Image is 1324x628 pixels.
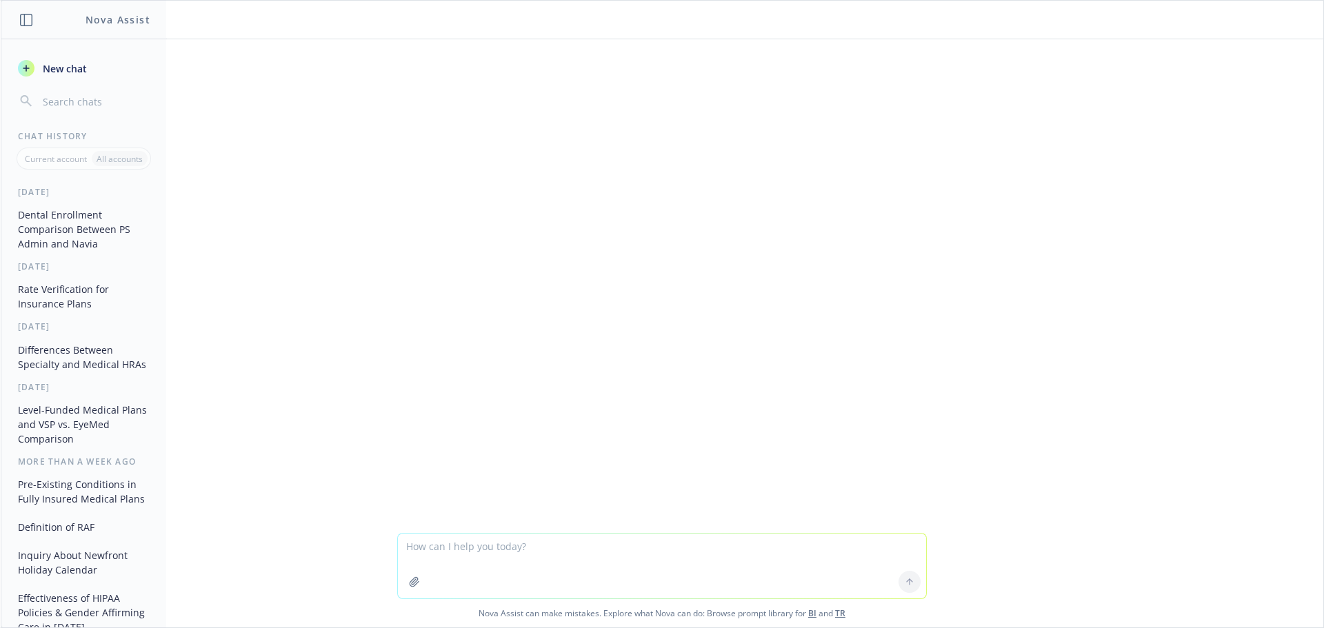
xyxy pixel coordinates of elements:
[12,516,155,538] button: Definition of RAF
[40,61,87,76] span: New chat
[1,186,166,198] div: [DATE]
[40,92,150,111] input: Search chats
[1,130,166,142] div: Chat History
[12,338,155,376] button: Differences Between Specialty and Medical HRAs
[12,398,155,450] button: Level-Funded Medical Plans and VSP vs. EyeMed Comparison
[1,456,166,467] div: More than a week ago
[12,473,155,510] button: Pre-Existing Conditions in Fully Insured Medical Plans
[1,381,166,393] div: [DATE]
[808,607,816,619] a: BI
[1,261,166,272] div: [DATE]
[97,153,143,165] p: All accounts
[12,278,155,315] button: Rate Verification for Insurance Plans
[6,599,1318,627] span: Nova Assist can make mistakes. Explore what Nova can do: Browse prompt library for and
[25,153,87,165] p: Current account
[835,607,845,619] a: TR
[1,321,166,332] div: [DATE]
[86,12,150,27] h1: Nova Assist
[12,56,155,81] button: New chat
[12,544,155,581] button: Inquiry About Newfront Holiday Calendar
[12,203,155,255] button: Dental Enrollment Comparison Between PS Admin and Navia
